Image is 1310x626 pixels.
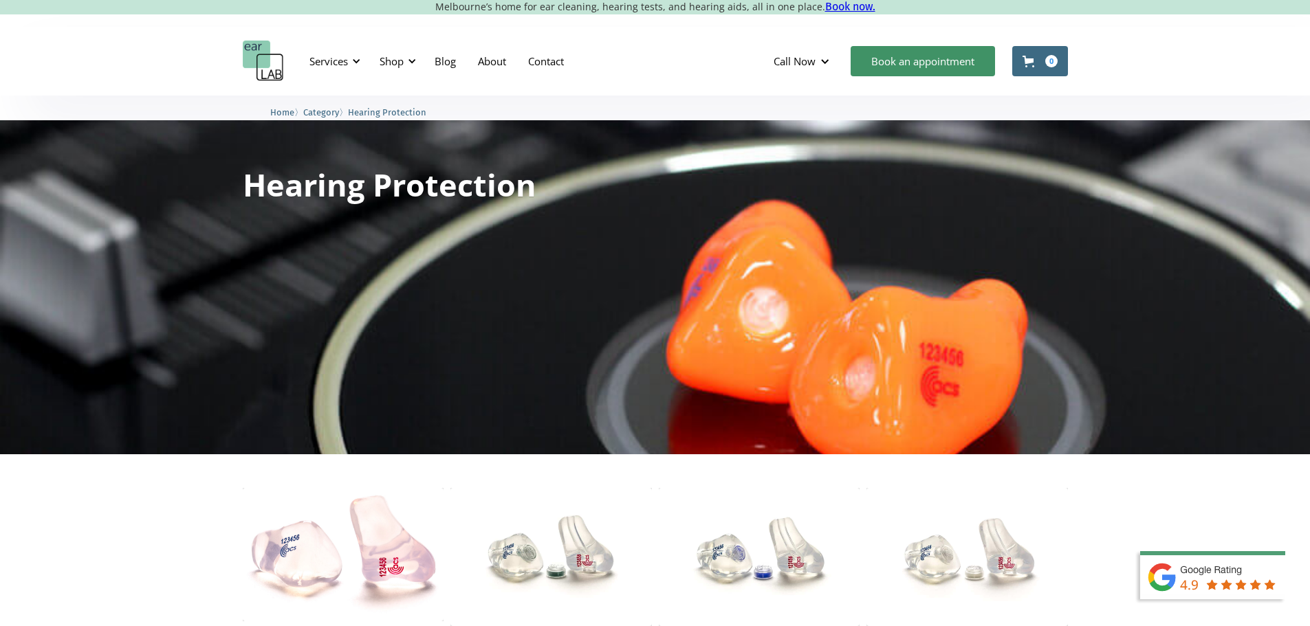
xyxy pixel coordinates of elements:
div: 0 [1045,55,1058,67]
img: ACS Pro 15 [659,488,860,626]
a: Contact [517,41,575,81]
img: ACS Pro 10 [450,488,652,626]
a: Open cart [1012,46,1068,76]
a: Blog [424,41,467,81]
div: Shop [371,41,420,82]
div: Shop [380,54,404,68]
li: 〉 [270,105,303,120]
span: Category [303,107,339,118]
h1: Hearing Protection [243,169,536,200]
a: Hearing Protection [348,105,426,118]
a: home [243,41,284,82]
span: Hearing Protection [348,107,426,118]
img: Total Block [243,488,444,621]
div: Services [301,41,364,82]
div: Call Now [763,41,844,82]
div: Services [309,54,348,68]
a: Category [303,105,339,118]
li: 〉 [303,105,348,120]
div: Call Now [774,54,816,68]
a: Home [270,105,294,118]
a: About [467,41,517,81]
img: ACS Pro 17 [866,488,1068,626]
a: Book an appointment [851,46,995,76]
span: Home [270,107,294,118]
